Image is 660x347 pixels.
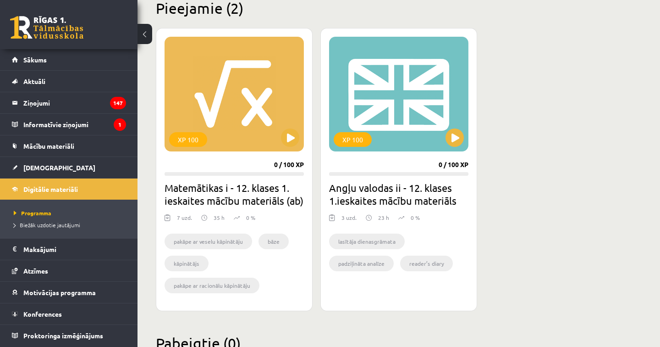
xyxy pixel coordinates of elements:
[12,114,126,135] a: Informatīvie ziņojumi1
[214,213,225,222] p: 35 h
[411,213,420,222] p: 0 %
[23,267,48,275] span: Atzīmes
[23,142,74,150] span: Mācību materiāli
[165,256,209,271] li: kāpinātājs
[23,185,78,193] span: Digitālie materiāli
[23,163,95,172] span: [DEMOGRAPHIC_DATA]
[12,260,126,281] a: Atzīmes
[329,234,405,249] li: lasītāja dienasgrāmata
[12,135,126,157] a: Mācību materiāli
[110,97,126,109] i: 147
[165,278,259,293] li: pakāpe ar racionālu kāpinātāju
[329,256,394,271] li: padziļināta analīze
[12,92,126,113] a: Ziņojumi147
[329,181,468,207] h2: Angļu valodas ii - 12. klases 1.ieskaites mācību materiāls
[12,325,126,346] a: Proktoringa izmēģinājums
[169,132,207,147] div: XP 100
[23,310,62,318] span: Konferences
[12,49,126,70] a: Sākums
[165,181,304,207] h2: Matemātikas i - 12. klases 1. ieskaites mācību materiāls (ab)
[23,288,96,297] span: Motivācijas programma
[23,331,103,340] span: Proktoringa izmēģinājums
[246,213,255,222] p: 0 %
[10,16,83,39] a: Rīgas 1. Tālmācības vidusskola
[23,114,126,135] legend: Informatīvie ziņojumi
[378,213,389,222] p: 23 h
[334,132,372,147] div: XP 100
[12,157,126,178] a: [DEMOGRAPHIC_DATA]
[12,303,126,325] a: Konferences
[341,213,357,227] div: 3 uzd.
[12,179,126,200] a: Digitālie materiāli
[14,221,80,229] span: Biežāk uzdotie jautājumi
[14,221,128,229] a: Biežāk uzdotie jautājumi
[165,234,252,249] li: pakāpe ar veselu kāpinātāju
[114,118,126,131] i: 1
[14,209,128,217] a: Programma
[258,234,289,249] li: bāze
[12,71,126,92] a: Aktuāli
[400,256,453,271] li: reader’s diary
[12,239,126,260] a: Maksājumi
[14,209,51,217] span: Programma
[12,282,126,303] a: Motivācijas programma
[23,239,126,260] legend: Maksājumi
[23,56,47,64] span: Sākums
[23,92,126,113] legend: Ziņojumi
[177,213,192,227] div: 7 uzd.
[23,77,45,85] span: Aktuāli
